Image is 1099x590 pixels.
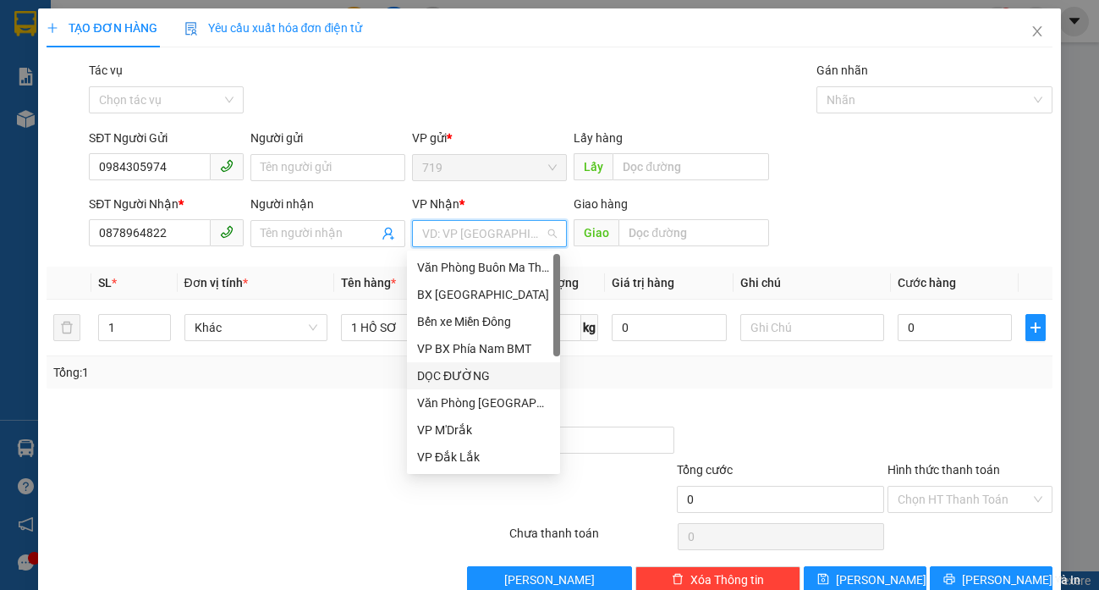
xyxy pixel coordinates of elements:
[89,63,123,77] label: Tác vụ
[1014,8,1061,56] button: Close
[417,367,550,385] div: DỌC ĐƯỜNG
[574,153,613,180] span: Lấy
[407,389,560,416] div: Văn Phòng Tân Phú
[962,571,1080,589] span: [PERSON_NAME] và In
[412,197,459,211] span: VP Nhận
[613,153,769,180] input: Dọc đường
[195,315,317,340] span: Khác
[508,524,676,554] div: Chưa thanh toán
[898,276,956,289] span: Cước hàng
[734,267,890,300] th: Ghi chú
[89,129,244,147] div: SĐT Người Gửi
[407,335,560,362] div: VP BX Phía Nam BMT
[422,155,557,180] span: 719
[1025,314,1045,341] button: plus
[98,276,112,289] span: SL
[53,314,80,341] button: delete
[89,195,244,213] div: SĐT Người Nhận
[220,225,234,239] span: phone
[672,573,684,587] span: delete
[417,448,550,466] div: VP Đắk Lắk
[581,314,598,341] span: kg
[250,129,405,147] div: Người gửi
[740,314,883,341] input: Ghi Chú
[341,314,484,341] input: VD: Bàn, Ghế
[407,308,560,335] div: Bến xe Miền Đông
[1026,321,1044,334] span: plus
[677,463,733,477] span: Tổng cước
[417,312,550,331] div: Bến xe Miền Đông
[382,227,395,240] span: user-add
[184,276,248,289] span: Đơn vị tính
[417,258,550,277] div: Văn Phòng Buôn Ma Thuột
[47,21,157,35] span: TẠO ĐƠN HÀNG
[220,159,234,173] span: phone
[612,276,674,289] span: Giá trị hàng
[690,571,764,589] span: Xóa Thông tin
[250,195,405,213] div: Người nhận
[184,21,363,35] span: Yêu cầu xuất hóa đơn điện tử
[407,281,560,308] div: BX Tây Ninh
[407,444,560,471] div: VP Đắk Lắk
[412,129,567,147] div: VP gửi
[574,131,623,145] span: Lấy hàng
[618,219,769,246] input: Dọc đường
[417,394,550,412] div: Văn Phòng [GEOGRAPHIC_DATA]
[574,197,628,211] span: Giao hàng
[504,571,595,589] span: [PERSON_NAME]
[1030,25,1044,38] span: close
[817,573,829,587] span: save
[816,63,868,77] label: Gán nhãn
[417,339,550,358] div: VP BX Phía Nam BMT
[612,314,727,341] input: 0
[341,276,396,289] span: Tên hàng
[887,463,1000,477] label: Hình thức thanh toán
[407,254,560,281] div: Văn Phòng Buôn Ma Thuột
[184,22,198,36] img: icon
[47,22,58,34] span: plus
[836,571,926,589] span: [PERSON_NAME]
[417,421,550,439] div: VP M'Drắk
[407,362,560,389] div: DỌC ĐƯỜNG
[574,219,618,246] span: Giao
[407,416,560,444] div: VP M'Drắk
[417,285,550,304] div: BX [GEOGRAPHIC_DATA]
[943,573,955,587] span: printer
[53,363,426,382] div: Tổng: 1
